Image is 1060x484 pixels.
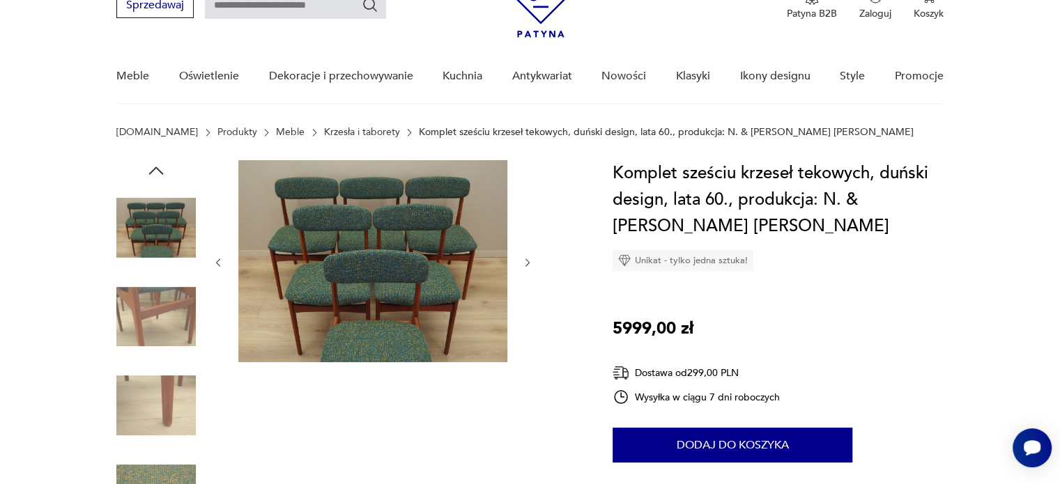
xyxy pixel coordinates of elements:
a: Antykwariat [512,49,572,103]
p: Komplet sześciu krzeseł tekowych, duński design, lata 60., produkcja: N. & [PERSON_NAME] [PERSON_... [419,127,914,138]
a: Style [840,49,865,103]
h1: Komplet sześciu krzeseł tekowych, duński design, lata 60., produkcja: N. & [PERSON_NAME] [PERSON_... [613,160,944,240]
img: Ikona dostawy [613,364,629,382]
p: 5999,00 zł [613,315,693,342]
a: Kuchnia [443,49,482,103]
a: Meble [116,49,149,103]
div: Unikat - tylko jedna sztuka! [613,250,753,271]
button: Dodaj do koszyka [613,428,852,462]
a: Krzesła i taborety [324,127,400,138]
a: Meble [276,127,305,138]
a: Nowości [601,49,646,103]
a: Promocje [895,49,944,103]
iframe: Smartsupp widget button [1013,428,1052,467]
a: Ikony designu [739,49,810,103]
a: Oświetlenie [179,49,239,103]
img: Zdjęcie produktu Komplet sześciu krzeseł tekowych, duński design, lata 60., produkcja: N. & K. Bu... [116,366,196,445]
img: Zdjęcie produktu Komplet sześciu krzeseł tekowych, duński design, lata 60., produkcja: N. & K. Bu... [238,160,507,362]
a: [DOMAIN_NAME] [116,127,198,138]
a: Dekoracje i przechowywanie [268,49,413,103]
p: Zaloguj [859,7,891,20]
div: Dostawa od 299,00 PLN [613,364,780,382]
a: Produkty [217,127,257,138]
img: Ikona diamentu [618,254,631,267]
div: Wysyłka w ciągu 7 dni roboczych [613,389,780,405]
img: Zdjęcie produktu Komplet sześciu krzeseł tekowych, duński design, lata 60., produkcja: N. & K. Bu... [116,277,196,357]
a: Sprzedawaj [116,1,194,11]
p: Patyna B2B [787,7,837,20]
p: Koszyk [914,7,944,20]
a: Klasyki [676,49,710,103]
img: Zdjęcie produktu Komplet sześciu krzeseł tekowych, duński design, lata 60., produkcja: N. & K. Bu... [116,188,196,267]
